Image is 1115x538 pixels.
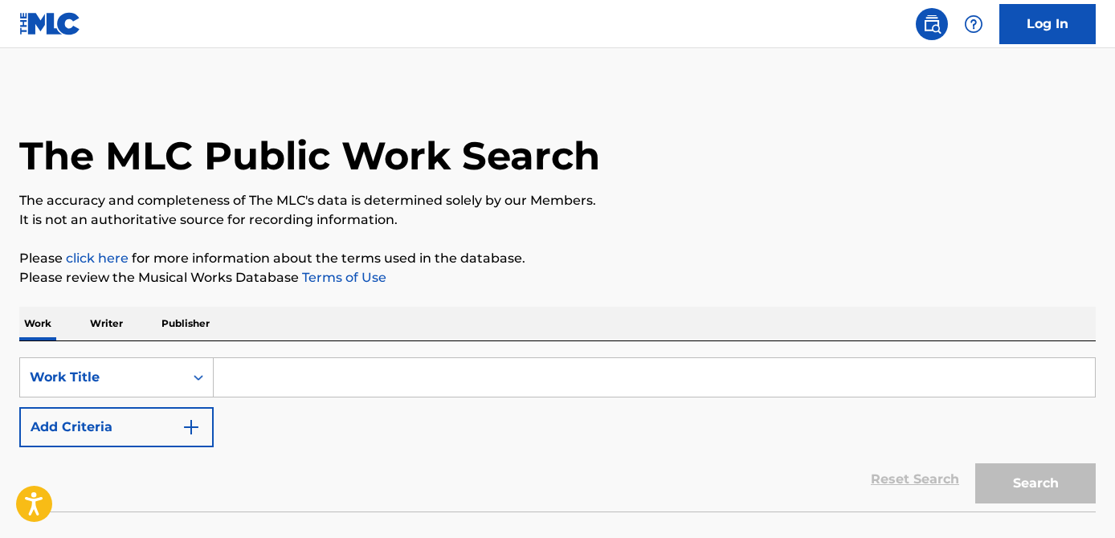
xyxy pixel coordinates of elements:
[19,407,214,447] button: Add Criteria
[30,368,174,387] div: Work Title
[964,14,983,34] img: help
[958,8,990,40] div: Help
[19,307,56,340] p: Work
[19,191,1096,210] p: The accuracy and completeness of The MLC's data is determined solely by our Members.
[19,249,1096,268] p: Please for more information about the terms used in the database.
[922,14,941,34] img: search
[19,132,600,180] h1: The MLC Public Work Search
[19,357,1096,512] form: Search Form
[916,8,948,40] a: Public Search
[85,307,128,340] p: Writer
[19,12,81,35] img: MLC Logo
[19,268,1096,287] p: Please review the Musical Works Database
[157,307,214,340] p: Publisher
[19,210,1096,230] p: It is not an authoritative source for recording information.
[66,251,129,266] a: click here
[999,4,1096,44] a: Log In
[182,418,201,437] img: 9d2ae6d4665cec9f34b9.svg
[299,270,386,285] a: Terms of Use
